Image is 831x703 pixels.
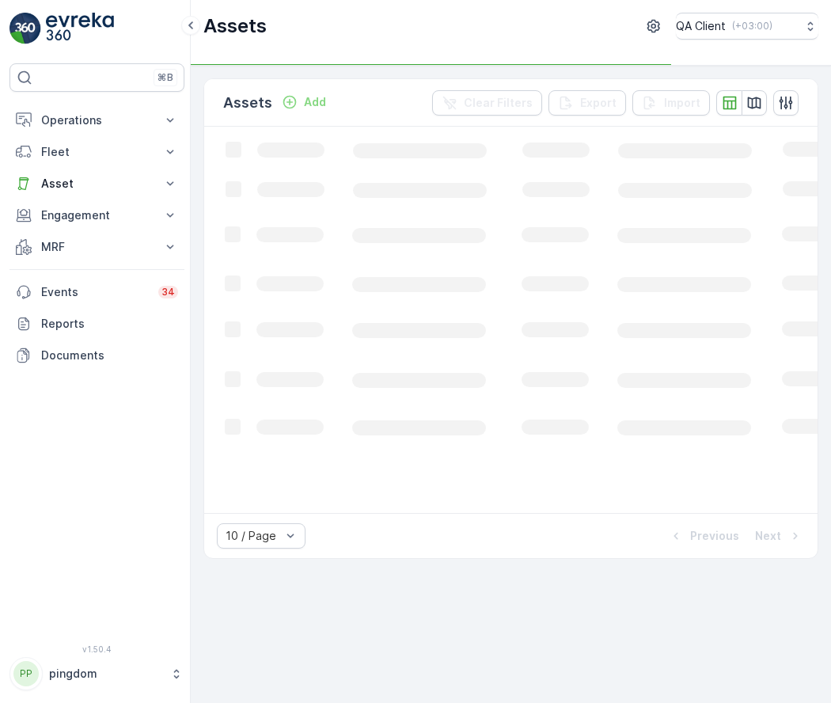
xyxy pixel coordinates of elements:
button: Engagement [9,199,184,231]
p: 34 [161,286,175,298]
p: Engagement [41,207,153,223]
img: logo [9,13,41,44]
button: Fleet [9,136,184,168]
p: Documents [41,348,178,363]
button: Operations [9,104,184,136]
span: v 1.50.4 [9,644,184,654]
p: pingdom [49,666,162,682]
p: Fleet [41,144,153,160]
button: Asset [9,168,184,199]
button: MRF [9,231,184,263]
a: Documents [9,340,184,371]
p: Next [755,528,781,544]
p: QA Client [676,18,726,34]
p: Operations [41,112,153,128]
a: Reports [9,308,184,340]
p: MRF [41,239,153,255]
button: Next [753,526,805,545]
p: Asset [41,176,153,192]
p: Previous [690,528,739,544]
p: Import [664,95,700,111]
p: Clear Filters [464,95,533,111]
a: Events34 [9,276,184,308]
button: PPpingdom [9,657,184,690]
button: Export [548,90,626,116]
img: logo_light-DOdMpM7g.png [46,13,114,44]
p: Events [41,284,149,300]
p: Export [580,95,617,111]
p: Assets [223,92,272,114]
button: Import [632,90,710,116]
p: Reports [41,316,178,332]
button: Previous [666,526,741,545]
button: QA Client(+03:00) [676,13,818,40]
button: Add [275,93,332,112]
div: PP [13,661,39,686]
p: Add [304,94,326,110]
p: ( +03:00 ) [732,20,772,32]
p: Assets [203,13,267,39]
p: ⌘B [157,71,173,84]
button: Clear Filters [432,90,542,116]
